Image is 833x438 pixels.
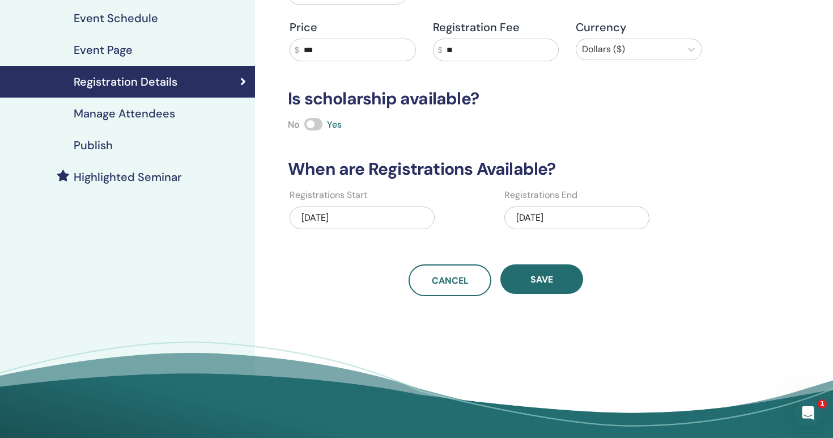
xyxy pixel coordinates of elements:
[818,399,827,408] span: 1
[281,89,711,109] h3: Is scholarship available?
[290,20,416,34] h4: Price
[295,44,299,56] span: $
[530,273,553,285] span: Save
[409,264,491,296] a: Cancel
[74,107,175,120] h4: Manage Attendees
[281,159,711,179] h3: When are Registrations Available?
[290,188,367,202] label: Registrations Start
[74,11,158,25] h4: Event Schedule
[504,188,577,202] label: Registrations End
[74,170,182,184] h4: Highlighted Seminar
[504,207,649,229] div: [DATE]
[576,20,702,34] h4: Currency
[327,119,342,130] span: Yes
[74,138,113,152] h4: Publish
[432,275,469,287] span: Cancel
[794,399,822,427] iframe: Intercom live chat
[288,119,300,130] span: No
[74,43,133,57] h4: Event Page
[290,207,435,229] div: [DATE]
[500,264,583,294] button: Save
[433,20,559,34] h4: Registration Fee
[74,75,177,89] h4: Registration Details
[438,44,443,56] span: $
